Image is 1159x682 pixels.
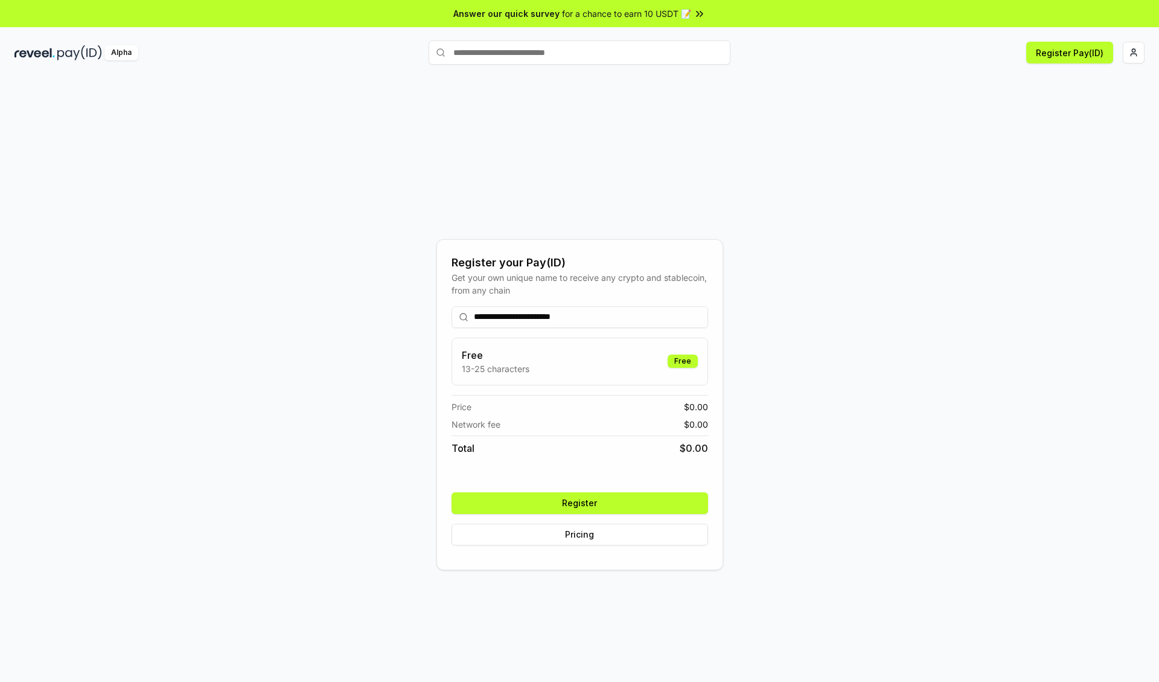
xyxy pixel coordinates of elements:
[452,492,708,514] button: Register
[680,441,708,455] span: $ 0.00
[462,362,529,375] p: 13-25 characters
[562,7,691,20] span: for a chance to earn 10 USDT 📝
[452,254,708,271] div: Register your Pay(ID)
[684,418,708,431] span: $ 0.00
[684,401,708,413] span: $ 0.00
[668,355,698,368] div: Free
[452,441,474,455] span: Total
[104,45,138,60] div: Alpha
[14,45,55,60] img: reveel_dark
[1026,42,1113,63] button: Register Pay(ID)
[453,7,560,20] span: Answer our quick survey
[57,45,102,60] img: pay_id
[452,418,500,431] span: Network fee
[462,348,529,362] h3: Free
[452,524,708,545] button: Pricing
[452,401,471,413] span: Price
[452,271,708,297] div: Get your own unique name to receive any crypto and stablecoin, from any chain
